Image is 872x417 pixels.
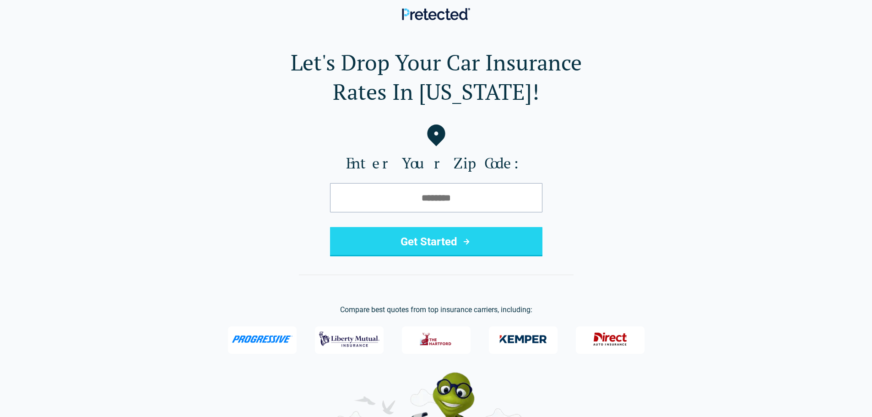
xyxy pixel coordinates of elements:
img: Progressive [232,336,293,343]
h1: Let's Drop Your Car Insurance Rates In [US_STATE]! [15,48,857,106]
img: The Hartford [414,327,459,351]
img: Liberty Mutual [319,327,379,351]
button: Get Started [330,227,542,256]
img: Kemper [493,327,553,351]
p: Compare best quotes from top insurance carriers, including: [15,304,857,315]
img: Direct General [588,327,633,351]
img: Pretected [402,8,470,20]
label: Enter Your Zip Code: [15,154,857,172]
